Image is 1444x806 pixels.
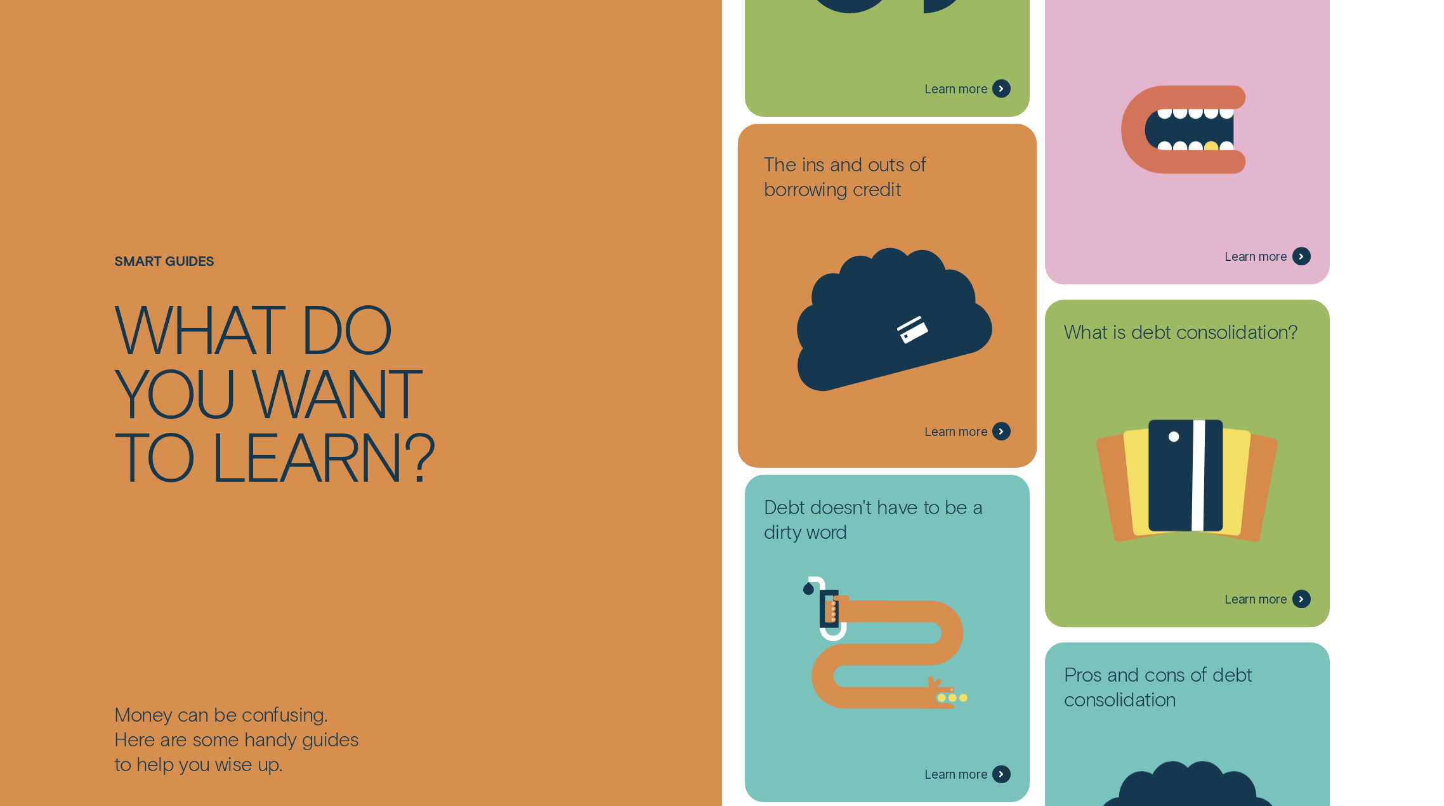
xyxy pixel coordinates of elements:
[924,81,987,96] span: Learn more
[745,475,1030,802] a: Debt doesn't have to be a dirty wordLearn more
[114,423,194,486] div: to
[299,295,391,359] div: do
[114,253,714,295] h1: Smart guides
[764,494,1011,551] h3: Debt doesn't have to be a dirty word
[1224,591,1287,607] span: Learn more
[210,423,435,486] div: learn?
[764,151,1011,208] h3: The ins and outs of borrowing credit
[745,132,1030,459] a: The ins and outs of borrowing creditLearn more
[114,295,284,359] div: What
[924,424,987,439] span: Learn more
[251,359,421,423] div: want
[114,295,457,486] h4: What do you want to learn?
[1064,662,1311,719] h3: Pros and cons of debt consolidation
[924,767,987,782] span: Learn more
[114,359,235,423] div: you
[114,701,714,776] div: Money can be confusing. Here are some handy guides to help you wise up.
[1224,249,1287,264] span: Learn more
[1045,300,1330,627] a: What is debt consolidation?Learn more
[1064,319,1311,351] h3: What is debt consolidation?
